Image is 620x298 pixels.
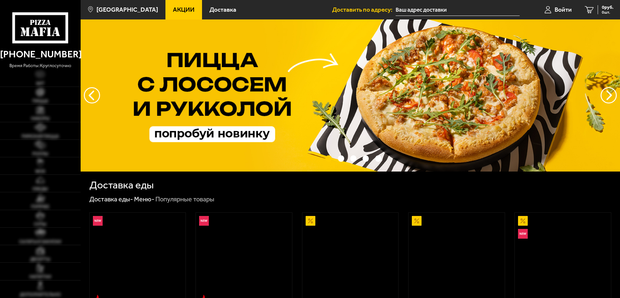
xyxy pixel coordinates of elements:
[96,6,158,13] span: [GEOGRAPHIC_DATA]
[555,6,572,13] span: Войти
[601,87,617,103] button: предыдущий
[93,216,103,226] img: Новинка
[332,6,396,13] span: Доставить по адресу:
[84,87,100,103] button: следующий
[31,205,50,209] span: Горячее
[396,4,520,16] input: Ваш адрес доставки
[363,155,369,161] button: точки переключения
[338,155,344,161] button: точки переключения
[199,216,209,226] img: Новинка
[134,195,154,203] a: Меню-
[518,229,528,239] img: Новинка
[30,257,50,262] span: Десерты
[325,155,332,161] button: точки переключения
[412,216,422,226] img: Акционный
[20,292,61,297] span: Дополнительно
[89,195,133,203] a: Доставка еды-
[35,169,45,174] span: WOK
[19,240,61,244] span: Салаты и закуски
[306,216,315,226] img: Акционный
[602,5,614,10] span: 0 руб.
[36,81,45,86] span: Хит
[155,195,214,204] div: Популярные товары
[209,6,236,13] span: Доставка
[32,99,48,103] span: Пицца
[173,6,195,13] span: Акции
[31,116,50,121] span: Наборы
[602,10,614,14] span: 0 шт.
[375,155,381,161] button: точки переключения
[518,216,528,226] img: Акционный
[29,275,51,279] span: Напитки
[32,152,48,156] span: Роллы
[22,134,59,139] span: Римская пицца
[32,187,48,191] span: Обеды
[34,222,46,227] span: Супы
[350,155,356,161] button: точки переключения
[89,180,154,190] h1: Доставка еды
